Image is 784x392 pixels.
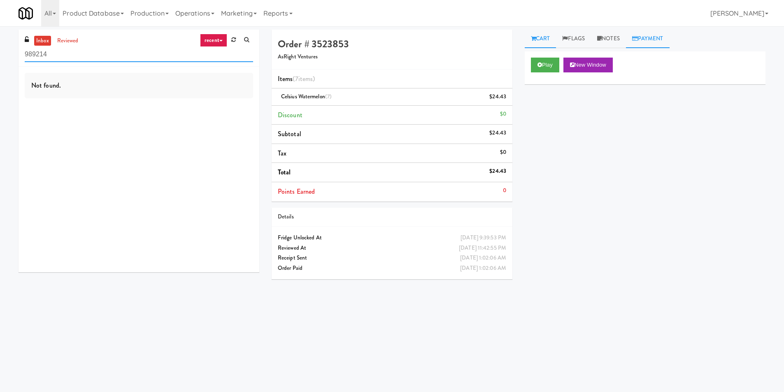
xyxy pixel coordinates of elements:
div: Receipt Sent [278,253,506,263]
div: Order Paid [278,263,506,274]
div: $24.43 [489,128,506,138]
div: 0 [503,186,506,196]
a: Cart [525,30,556,48]
div: Details [278,212,506,222]
a: recent [200,34,227,47]
span: Not found. [31,81,61,90]
input: Search vision orders [25,47,253,62]
span: Total [278,167,291,177]
h4: Order # 3523853 [278,39,506,49]
img: Micromart [19,6,33,21]
a: inbox [34,36,51,46]
a: Payment [626,30,670,48]
div: $0 [500,147,506,158]
div: [DATE] 1:02:06 AM [460,253,506,263]
button: New Window [563,58,613,72]
span: Discount [278,110,302,120]
div: $24.43 [489,166,506,176]
span: Items [278,74,315,84]
span: (7 ) [293,74,315,84]
div: Reviewed At [278,243,506,253]
span: Subtotal [278,129,301,139]
a: reviewed [55,36,81,46]
a: Flags [556,30,591,48]
button: Play [531,58,559,72]
a: Notes [591,30,626,48]
ng-pluralize: items [298,74,313,84]
span: Celsius Watermelon [281,93,332,100]
span: Tax [278,148,286,158]
span: Points Earned [278,187,315,196]
div: $24.43 [489,92,506,102]
h5: AsRight Ventures [278,54,506,60]
div: [DATE] 1:02:06 AM [460,263,506,274]
div: Fridge Unlocked At [278,233,506,243]
div: $0 [500,109,506,119]
span: (7) [325,93,332,100]
div: [DATE] 9:39:53 PM [461,233,506,243]
div: [DATE] 11:42:55 PM [459,243,506,253]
